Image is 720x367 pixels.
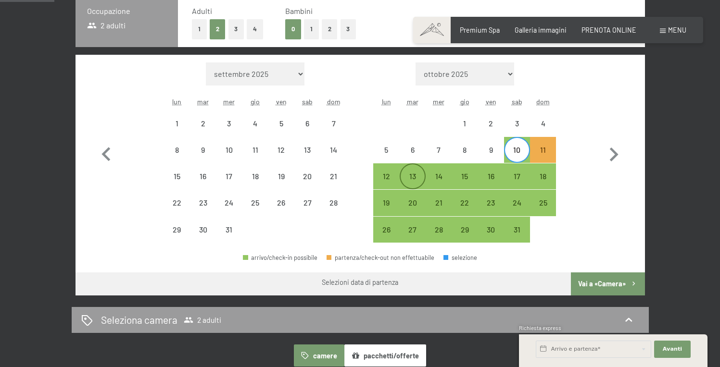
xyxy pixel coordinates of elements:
[530,137,556,163] div: partenza/check-out non è effettuabile, poiché non è stato raggiunto il soggiorno minimo richiesto
[165,120,189,144] div: 1
[243,255,317,261] div: arrivo/check-in possibile
[269,120,293,144] div: 5
[581,26,636,34] span: PRENOTA ONLINE
[304,19,319,39] button: 1
[478,190,504,216] div: partenza/check-out possibile
[164,137,190,163] div: Mon Dec 08 2025
[426,217,452,243] div: Wed Jan 28 2026
[400,190,426,216] div: partenza/check-out possibile
[216,190,242,216] div: Wed Dec 24 2025
[268,137,294,163] div: partenza/check-out non effettuabile
[505,146,529,170] div: 10
[191,120,215,144] div: 2
[452,110,478,136] div: Thu Jan 01 2026
[571,272,644,295] button: Vai a «Camera»
[373,163,399,189] div: Mon Jan 12 2026
[294,163,320,189] div: partenza/check-out non effettuabile
[373,190,399,216] div: partenza/check-out possibile
[479,226,503,250] div: 30
[216,190,242,216] div: partenza/check-out non effettuabile
[216,163,242,189] div: Wed Dec 17 2025
[443,255,477,261] div: selezione
[165,172,189,196] div: 15
[505,199,529,223] div: 24
[164,163,190,189] div: Mon Dec 15 2025
[302,98,313,106] abbr: sabato
[478,217,504,243] div: partenza/check-out possibile
[453,120,477,144] div: 1
[295,172,319,196] div: 20
[268,163,294,189] div: partenza/check-out non effettuabile
[285,6,313,15] span: Bambini
[243,199,267,223] div: 25
[530,190,556,216] div: partenza/check-out possibile
[373,217,399,243] div: partenza/check-out possibile
[505,172,529,196] div: 17
[164,190,190,216] div: partenza/check-out non effettuabile
[320,190,346,216] div: partenza/check-out non effettuabile
[504,137,530,163] div: Sat Jan 10 2026
[453,172,477,196] div: 15
[294,190,320,216] div: Sat Dec 27 2025
[294,344,344,367] button: camere
[243,120,267,144] div: 4
[452,110,478,136] div: partenza/check-out non effettuabile
[242,110,268,136] div: Thu Dec 04 2025
[165,199,189,223] div: 22
[400,217,426,243] div: partenza/check-out possibile
[268,110,294,136] div: partenza/check-out non effettuabile
[165,226,189,250] div: 29
[531,120,555,144] div: 4
[217,199,241,223] div: 24
[216,217,242,243] div: Wed Dec 31 2025
[401,199,425,223] div: 20
[452,137,478,163] div: Thu Jan 08 2026
[223,98,235,106] abbr: mercoledì
[184,315,221,325] span: 2 adulti
[190,190,216,216] div: Tue Dec 23 2025
[242,190,268,216] div: partenza/check-out non effettuabile
[294,137,320,163] div: Sat Dec 13 2025
[479,120,503,144] div: 2
[452,190,478,216] div: partenza/check-out possibile
[190,137,216,163] div: Tue Dec 09 2025
[210,19,226,39] button: 2
[530,163,556,189] div: partenza/check-out possibile
[295,199,319,223] div: 27
[452,217,478,243] div: Thu Jan 29 2026
[478,110,504,136] div: partenza/check-out non effettuabile
[92,62,120,243] button: Mese precedente
[190,110,216,136] div: partenza/check-out non effettuabile
[663,345,682,353] span: Avanti
[479,172,503,196] div: 16
[427,199,451,223] div: 21
[530,137,556,163] div: Sun Jan 11 2026
[321,172,345,196] div: 21
[190,137,216,163] div: partenza/check-out non effettuabile
[192,19,207,39] button: 1
[251,98,260,106] abbr: giovedì
[531,146,555,170] div: 11
[322,19,338,39] button: 2
[426,163,452,189] div: partenza/check-out possibile
[216,163,242,189] div: partenza/check-out non effettuabile
[164,110,190,136] div: partenza/check-out non effettuabile
[426,217,452,243] div: partenza/check-out possibile
[373,217,399,243] div: Mon Jan 26 2026
[269,199,293,223] div: 26
[515,26,567,34] a: Galleria immagini
[373,163,399,189] div: partenza/check-out possibile
[242,163,268,189] div: Thu Dec 18 2025
[190,217,216,243] div: partenza/check-out non effettuabile
[536,98,550,106] abbr: domenica
[164,137,190,163] div: partenza/check-out non effettuabile
[460,98,469,106] abbr: giovedì
[320,137,346,163] div: Sun Dec 14 2025
[478,190,504,216] div: Fri Jan 23 2026
[285,19,301,39] button: 0
[242,163,268,189] div: partenza/check-out non effettuabile
[191,172,215,196] div: 16
[668,26,686,34] span: Menu
[504,190,530,216] div: Sat Jan 24 2026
